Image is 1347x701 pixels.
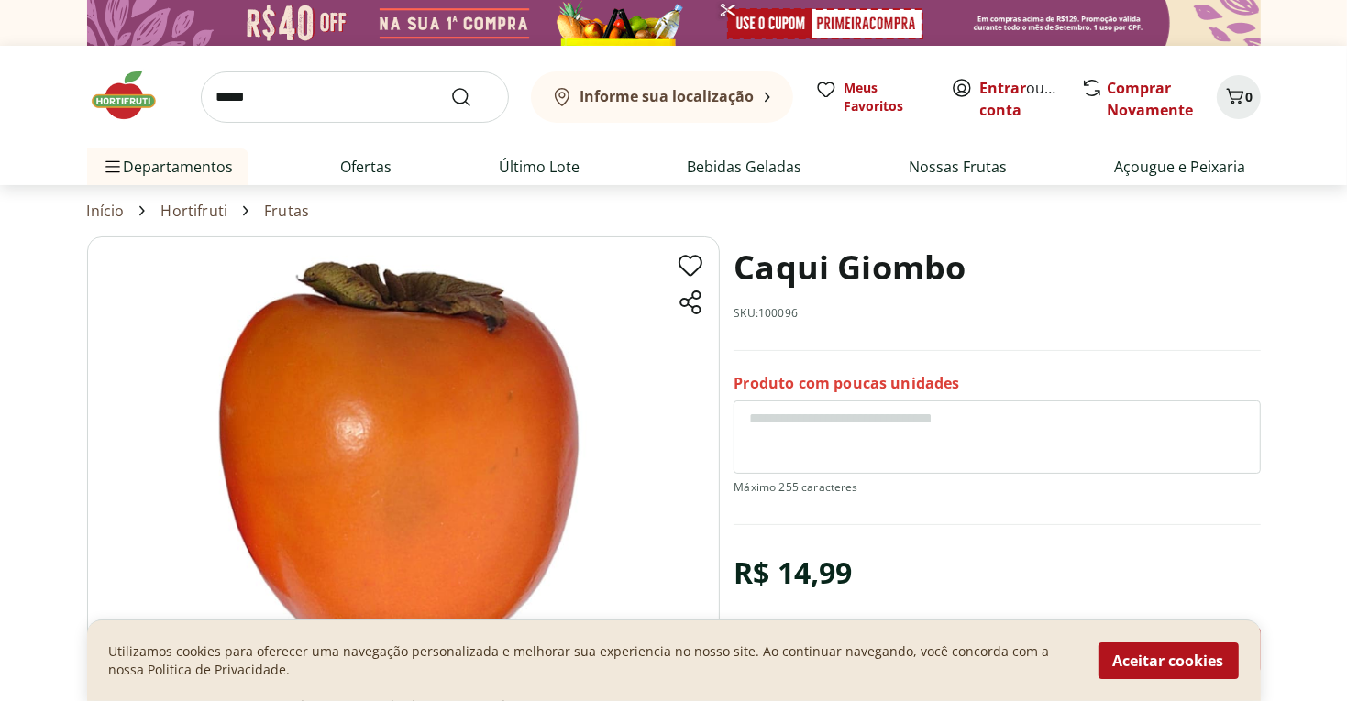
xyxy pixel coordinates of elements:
[341,156,392,178] a: Ofertas
[734,306,798,321] p: SKU: 100096
[845,79,929,115] span: Meus Favoritos
[102,145,234,189] span: Departamentos
[734,547,852,598] div: R$ 14,99
[980,78,1081,120] a: Criar conta
[109,642,1076,679] p: Utilizamos cookies para oferecer uma navegação personalizada e melhorar sua experiencia no nosso ...
[87,203,125,219] a: Início
[1108,78,1194,120] a: Comprar Novamente
[87,236,720,679] img: Principal
[201,71,509,123] input: search
[815,79,929,115] a: Meus Favoritos
[1099,642,1239,679] button: Aceitar cookies
[531,71,793,123] button: Informe sua localização
[980,77,1062,121] span: ou
[1217,75,1261,119] button: Carrinho
[450,86,494,108] button: Submit Search
[1246,88,1253,105] span: 0
[734,236,966,299] h1: Caqui Giombo
[160,203,227,219] a: Hortifruti
[734,373,959,393] p: Produto com poucas unidades
[910,156,1008,178] a: Nossas Frutas
[264,203,309,219] a: Frutas
[102,145,124,189] button: Menu
[1115,156,1246,178] a: Açougue e Peixaria
[980,78,1027,98] a: Entrar
[87,68,179,123] img: Hortifruti
[500,156,580,178] a: Último Lote
[580,86,755,106] b: Informe sua localização
[688,156,802,178] a: Bebidas Geladas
